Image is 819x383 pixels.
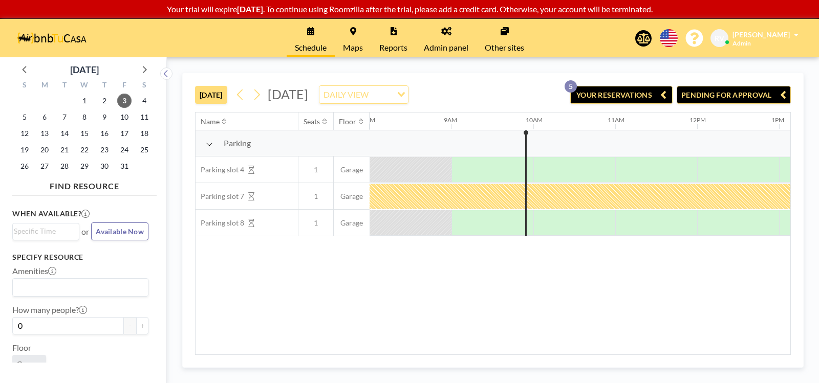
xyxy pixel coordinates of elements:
div: M [35,79,55,93]
div: 10AM [526,116,543,124]
div: S [15,79,35,93]
div: 1PM [771,116,784,124]
span: or [81,227,89,237]
input: Search for option [14,226,73,237]
span: Saturday, October 4, 2025 [137,94,152,108]
span: Monday, October 13, 2025 [37,126,52,141]
p: 5 [565,80,577,93]
span: Friday, October 31, 2025 [117,159,132,173]
span: Monday, October 6, 2025 [37,110,52,124]
div: Search for option [319,86,408,103]
span: Tuesday, October 21, 2025 [57,143,72,157]
div: [DATE] [70,62,99,77]
span: Friday, October 24, 2025 [117,143,132,157]
span: [PERSON_NAME] [732,30,790,39]
button: + [136,317,148,334]
span: Admin [732,39,751,47]
div: Seats [304,117,320,126]
div: T [55,79,75,93]
label: Floor [12,343,31,353]
span: Thursday, October 9, 2025 [97,110,112,124]
span: Monday, October 27, 2025 [37,159,52,173]
a: Other sites [477,19,532,57]
span: Wednesday, October 29, 2025 [77,159,92,173]
div: F [114,79,134,93]
span: Parking [224,138,251,148]
div: Search for option [13,223,79,239]
span: Garage [16,359,42,369]
span: Friday, October 3, 2025 [117,94,132,108]
span: Saturday, October 18, 2025 [137,126,152,141]
button: - [124,317,136,334]
span: Schedule [295,43,327,52]
span: RV [715,34,724,43]
span: Tuesday, October 7, 2025 [57,110,72,124]
span: Garage [334,218,370,228]
span: Garage [334,165,370,174]
span: Tuesday, October 14, 2025 [57,126,72,141]
span: Saturday, October 11, 2025 [137,110,152,124]
span: Parking slot 4 [196,165,244,174]
span: 1 [298,218,333,228]
span: Wednesday, October 8, 2025 [77,110,92,124]
span: Parking slot 8 [196,218,244,228]
span: Thursday, October 23, 2025 [97,143,112,157]
a: Maps [335,19,371,57]
div: 11AM [608,116,624,124]
div: 12PM [689,116,706,124]
div: W [75,79,95,93]
span: Admin panel [424,43,468,52]
span: Monday, October 20, 2025 [37,143,52,157]
img: organization-logo [16,28,87,49]
label: Amenities [12,266,56,276]
span: DAILY VIEW [321,88,371,101]
span: Sunday, October 26, 2025 [17,159,32,173]
span: Sunday, October 12, 2025 [17,126,32,141]
span: 1 [298,192,333,201]
h4: FIND RESOURCE [12,177,157,191]
input: Search for option [14,281,142,294]
span: Thursday, October 2, 2025 [97,94,112,108]
a: Schedule [287,19,335,57]
span: Other sites [485,43,524,52]
div: 9AM [444,116,457,124]
a: Reports [371,19,416,57]
div: Name [201,117,220,126]
a: Admin panel [416,19,477,57]
button: YOUR RESERVATIONS5 [570,86,673,104]
div: Search for option [13,279,148,296]
span: Wednesday, October 22, 2025 [77,143,92,157]
button: Available Now [91,222,148,240]
span: Thursday, October 30, 2025 [97,159,112,173]
span: Friday, October 10, 2025 [117,110,132,124]
span: Reports [379,43,407,52]
span: Tuesday, October 28, 2025 [57,159,72,173]
div: S [134,79,154,93]
span: Garage [334,192,370,201]
button: [DATE] [195,86,227,104]
span: Saturday, October 25, 2025 [137,143,152,157]
span: 1 [298,165,333,174]
span: Friday, October 17, 2025 [117,126,132,141]
span: Sunday, October 19, 2025 [17,143,32,157]
span: Sunday, October 5, 2025 [17,110,32,124]
span: Available Now [96,227,144,236]
span: Wednesday, October 15, 2025 [77,126,92,141]
span: Maps [343,43,363,52]
span: Thursday, October 16, 2025 [97,126,112,141]
input: Search for option [372,88,391,101]
span: Parking slot 7 [196,192,244,201]
span: [DATE] [268,86,308,102]
button: PENDING FOR APPROVAL [677,86,791,104]
div: T [94,79,114,93]
h3: Specify resource [12,253,148,262]
span: Wednesday, October 1, 2025 [77,94,92,108]
b: [DATE] [237,4,263,14]
div: Floor [339,117,356,126]
label: How many people? [12,305,87,315]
